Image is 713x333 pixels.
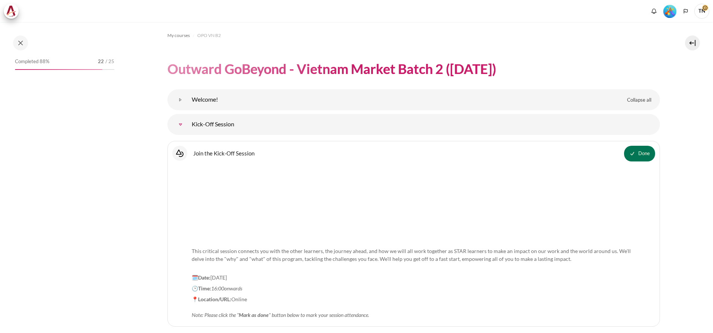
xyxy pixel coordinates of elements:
span: OPO VN B2 [197,32,221,39]
span: / 25 [105,58,114,65]
nav: Navigation bar [167,30,660,41]
span: Collapse all [627,96,651,104]
img: Architeck [6,6,16,17]
a: OPO VN B2 [197,31,221,40]
h1: Outward GoBeyond - Vietnam Market Batch 2 ([DATE]) [167,60,496,78]
strong: Mark as done [239,312,269,318]
span: Completed 88% [15,58,49,65]
em: Note: Please click the " " button below to mark your session attendance. [192,312,369,318]
a: Level #5 [660,4,679,18]
strong: 🗓️Date: [192,274,210,281]
a: Kick-Off Session [173,117,188,132]
p: This critical session connects you with the other learners, the journey ahead, and how we will al... [192,239,636,271]
span: Online [192,296,369,318]
a: User menu [694,4,709,19]
em: onwards [224,285,242,292]
a: My courses [167,31,190,40]
a: Welcome! [173,92,188,107]
p: [DATE] [192,274,636,281]
a: Join the Kick-Off Session [193,149,254,157]
span: 22 [98,58,104,65]
div: Level #5 [663,4,676,18]
button: Languages [680,6,691,17]
span: TN [694,4,709,19]
a: Architeck Architeck [4,4,22,19]
div: Show notification window with no new notifications [648,6,660,17]
em: 16:00 [211,285,224,292]
strong: 📍Location/URL: [192,296,231,302]
img: Level #5 [663,5,676,18]
button: Join the Kick-Off Session is marked as done. Press to undo. [624,146,655,161]
span: My courses [167,32,190,39]
strong: 🕑Time: [192,285,211,292]
span: Done [638,150,650,157]
a: Collapse all [621,94,657,107]
div: 88% [15,69,102,70]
